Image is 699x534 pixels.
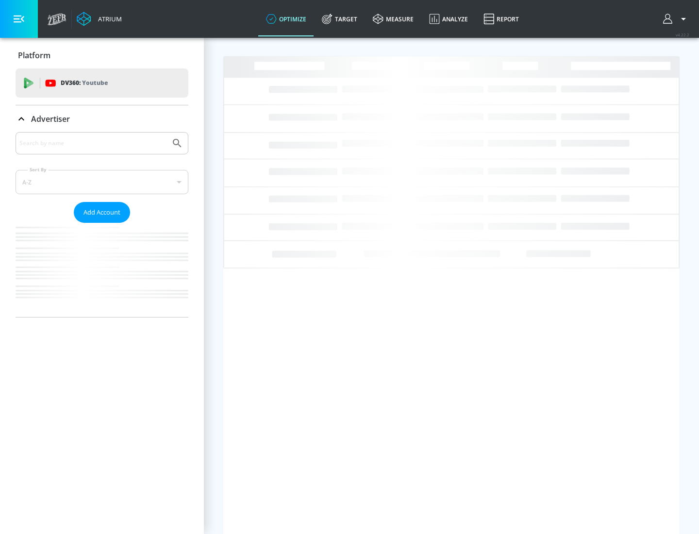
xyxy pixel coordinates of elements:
a: measure [365,1,421,36]
div: Advertiser [16,132,188,317]
span: Add Account [83,207,120,218]
p: DV360: [61,78,108,88]
input: Search by name [19,137,166,150]
label: Sort By [28,167,49,173]
a: Report [476,1,527,36]
p: Advertiser [31,114,70,124]
a: Analyze [421,1,476,36]
div: Atrium [94,15,122,23]
a: Target [314,1,365,36]
div: DV360: Youtube [16,68,188,98]
div: A-Z [16,170,188,194]
div: Platform [16,42,188,69]
a: Atrium [77,12,122,26]
span: v 4.22.2 [676,32,689,37]
nav: list of Advertiser [16,223,188,317]
a: optimize [258,1,314,36]
div: Advertiser [16,105,188,133]
button: Add Account [74,202,130,223]
p: Platform [18,50,50,61]
p: Youtube [82,78,108,88]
